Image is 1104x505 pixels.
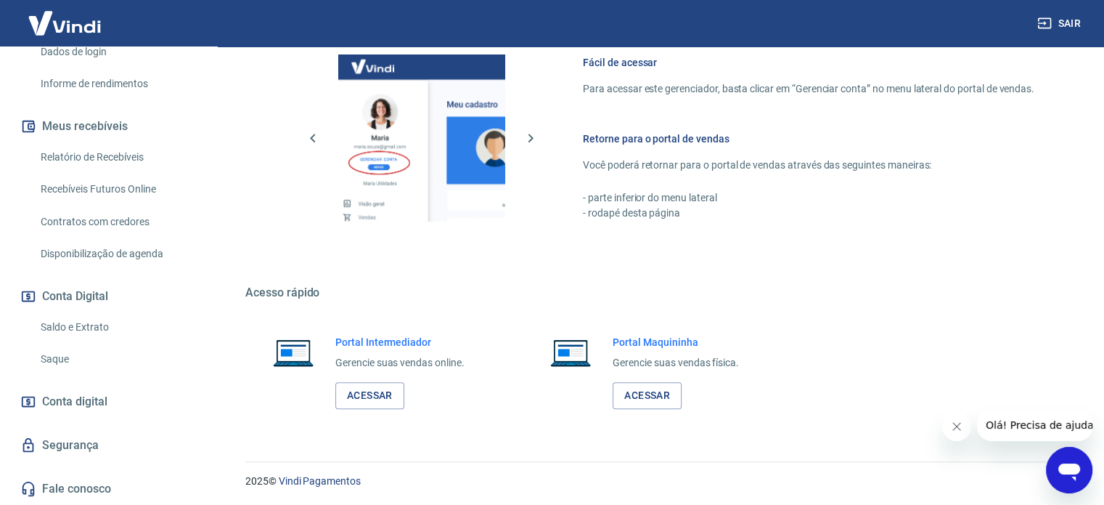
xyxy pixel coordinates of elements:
a: Segurança [17,429,200,461]
a: Informe de rendimentos [35,69,200,99]
a: Relatório de Recebíveis [35,142,200,172]
a: Contratos com credores [35,207,200,237]
a: Saque [35,344,200,374]
a: Recebíveis Futuros Online [35,174,200,204]
h5: Acesso rápido [245,286,1069,300]
button: Meus recebíveis [17,110,200,142]
h6: Portal Maquininha [613,335,739,350]
p: Gerencie suas vendas física. [613,355,739,371]
span: Olá! Precisa de ajuda? [9,10,122,22]
h6: Portal Intermediador [335,335,465,350]
p: - parte inferior do menu lateral [583,190,1034,206]
p: Gerencie suas vendas online. [335,355,465,371]
iframe: Fechar mensagem [942,412,971,441]
p: 2025 © [245,474,1069,489]
iframe: Botão para abrir a janela de mensagens [1046,447,1092,493]
a: Conta digital [17,386,200,418]
a: Fale conosco [17,473,200,505]
p: Você poderá retornar para o portal de vendas através das seguintes maneiras: [583,158,1034,173]
a: Acessar [335,382,404,409]
img: Imagem da dashboard mostrando o botão de gerenciar conta na sidebar no lado esquerdo [338,54,505,222]
a: Dados de login [35,37,200,67]
iframe: Mensagem da empresa [977,409,1092,441]
a: Acessar [613,382,682,409]
button: Conta Digital [17,280,200,312]
p: Para acessar este gerenciador, basta clicar em “Gerenciar conta” no menu lateral do portal de ven... [583,81,1034,97]
h6: Retorne para o portal de vendas [583,132,1034,146]
button: Sair [1034,10,1087,37]
a: Vindi Pagamentos [279,475,361,487]
img: Imagem de um notebook aberto [263,335,324,370]
span: Conta digital [42,392,107,412]
a: Saldo e Extrato [35,312,200,342]
img: Vindi [17,1,112,45]
h6: Fácil de acessar [583,55,1034,70]
p: - rodapé desta página [583,206,1034,221]
a: Disponibilização de agenda [35,239,200,269]
img: Imagem de um notebook aberto [540,335,601,370]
